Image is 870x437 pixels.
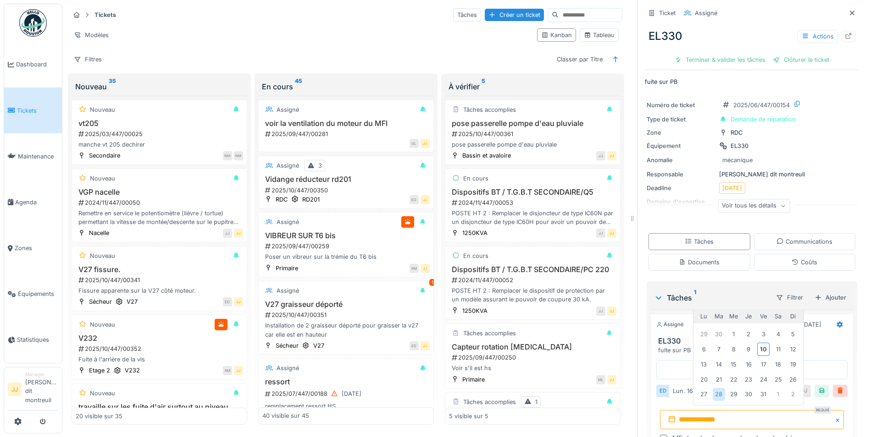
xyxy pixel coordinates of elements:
[656,360,848,379] div: Début
[685,237,714,246] div: Tâches
[449,412,488,421] div: 5 visible sur 5
[727,310,740,322] div: mercredi
[757,328,770,340] div: Choose vendredi 3 octobre 2025
[607,375,616,384] div: JJ
[15,244,58,252] span: Zones
[463,251,488,260] div: En cours
[671,54,769,66] div: Terminer & valider les tâches
[262,81,430,92] div: En cours
[421,195,430,204] div: JJ
[769,54,833,66] div: Clôturer le ticket
[596,151,605,160] div: JJ
[449,364,616,372] div: Voir s'il est hs
[607,229,616,238] div: JJ
[669,385,798,397] div: lun. 16/06 [DATE] 23:59
[698,310,710,322] div: lundi
[658,346,849,355] div: fuite sur PB
[223,297,232,306] div: ED
[234,366,243,375] div: JJ
[647,184,715,192] div: Deadline
[787,343,799,355] div: Choose dimanche 12 octobre 2025
[713,358,725,371] div: Choose mardi 14 octobre 2025
[727,328,740,340] div: Choose mercredi 1 octobre 2025
[127,297,138,306] div: V27
[463,398,516,406] div: Tâches accomplies
[718,199,790,213] div: Voir tous les détails
[78,276,243,284] div: 2025/10/447/00341
[4,179,62,225] a: Agenda
[647,142,715,150] div: Équipement
[713,388,725,400] div: Choose mardi 28 octobre 2025
[70,28,113,42] div: Modèles
[449,81,617,92] div: À vérifier
[694,292,696,303] sup: 1
[262,300,430,309] h3: V27 graisseur déporté
[722,156,753,164] div: mécanique
[584,31,615,39] div: Tableau
[89,151,120,160] div: Secondaire
[731,142,748,150] div: EL330
[18,290,58,298] span: Équipements
[787,373,799,386] div: Choose dimanche 26 octobre 2025
[596,229,605,238] div: JJ
[798,385,811,397] div: JJ
[462,151,511,160] div: Bassin et avaloire
[698,373,710,386] div: Choose lundi 20 octobre 2025
[607,306,616,316] div: JJ
[4,317,62,363] a: Statistiques
[76,334,243,343] h3: V232
[727,373,740,386] div: Choose mercredi 22 octobre 2025
[713,328,725,340] div: Choose mardi 30 septembre 2025
[223,229,232,238] div: JJ
[76,119,243,128] h3: vt205
[792,258,817,267] div: Coûts
[223,151,232,160] div: NM
[8,371,58,410] a: JJ Manager[PERSON_NAME] dit montreuil
[223,366,232,375] div: RM
[16,60,58,69] span: Dashboard
[264,311,430,319] div: 2025/10/447/00351
[276,195,288,204] div: RDC
[647,128,715,137] div: Zone
[277,161,299,170] div: Assigné
[449,140,616,149] div: pose passerelle pompe d'eau pluviale
[15,198,58,207] span: Agenda
[342,389,361,398] div: [DATE]
[787,310,799,322] div: dimanche
[4,87,62,133] a: Tickets
[262,119,430,128] h3: voir la ventilation du moteur du MFI
[772,358,784,371] div: Choose samedi 18 octobre 2025
[318,161,322,170] div: 3
[463,329,516,338] div: Tâches accomplies
[713,310,725,322] div: mardi
[90,105,115,114] div: Nouveau
[462,229,488,237] div: 1250KVA
[698,388,710,400] div: Choose lundi 27 octobre 2025
[757,388,770,400] div: Choose vendredi 31 octobre 2025
[313,341,324,350] div: V27
[262,377,430,386] h3: ressort
[451,353,616,362] div: 2025/09/447/00250
[798,30,838,43] div: Actions
[76,355,243,364] div: Fuite à l'arrière de la vis
[654,292,768,303] div: Tâches
[772,328,784,340] div: Choose samedi 4 octobre 2025
[463,174,488,183] div: En cours
[262,402,430,410] div: remplacement ressort HS
[742,343,754,355] div: Choose jeudi 9 octobre 2025
[727,358,740,371] div: Choose mercredi 15 octobre 2025
[658,337,849,345] h3: EL330
[78,198,243,207] div: 2024/11/447/00050
[262,252,430,261] div: Poser un vibreur sur la trémie du T6 bis
[295,81,302,92] sup: 45
[109,81,116,92] sup: 35
[698,328,710,340] div: Choose lundi 29 septembre 2025
[429,279,436,286] div: 1
[89,297,112,306] div: Sécheur
[19,9,47,37] img: Badge_color-CXgf-gQk.svg
[264,242,430,251] div: 2025/09/447/00259
[482,81,485,92] sup: 5
[451,198,616,207] div: 2024/11/447/00053
[262,321,430,339] div: Installation de 2 graisseur déporté pour graisser la v27 car elle est en hauteur
[90,320,115,329] div: Nouveau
